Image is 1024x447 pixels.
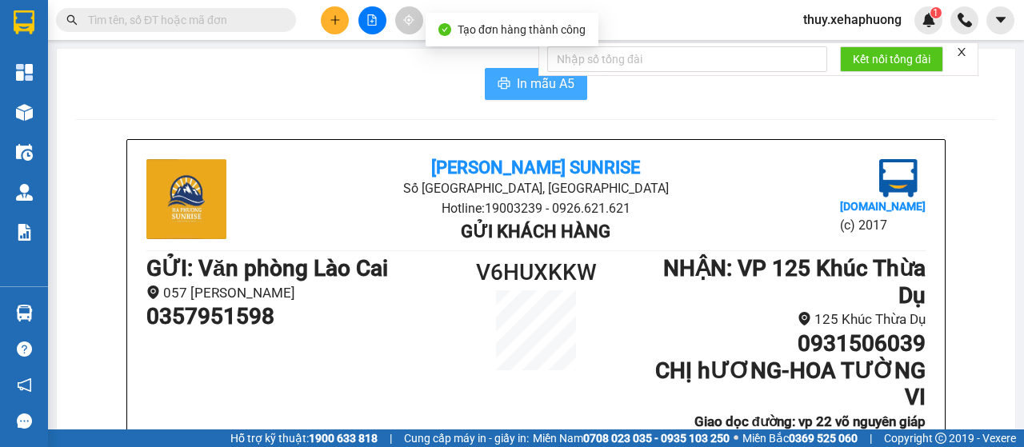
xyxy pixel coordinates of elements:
span: thuy.xehaphuong [790,10,914,30]
span: Miền Nam [533,429,730,447]
li: Số [GEOGRAPHIC_DATA], [GEOGRAPHIC_DATA] [276,178,795,198]
h1: CHỊ hƯƠNG-HOA TƯỜNG VI [634,357,926,411]
span: Hỗ trợ kỹ thuật: [230,429,378,447]
span: notification [17,377,32,393]
button: plus [321,6,349,34]
img: warehouse-icon [16,184,33,201]
b: GỬI : Văn phòng Lào Cai [146,255,388,281]
h1: 0931506039 [634,330,926,357]
span: environment [146,285,160,299]
strong: 0708 023 035 - 0935 103 250 [583,432,730,445]
span: In mẫu A5 [517,74,574,94]
img: logo-vxr [14,10,34,34]
img: dashboard-icon [16,64,33,81]
img: warehouse-icon [16,104,33,121]
span: | [390,429,392,447]
span: ⚪️ [734,435,738,441]
h1: V6HUXKKW [438,255,634,290]
strong: 0369 525 060 [789,432,858,445]
img: logo.jpg [146,159,226,239]
span: printer [498,77,510,92]
li: 125 Khúc Thừa Dụ [634,309,926,330]
sup: 1 [930,7,942,18]
span: search [66,14,78,26]
span: aim [403,14,414,26]
input: Tìm tên, số ĐT hoặc mã đơn [88,11,277,29]
b: Gửi khách hàng [461,222,610,241]
h1: 0357951598 [146,303,438,330]
span: plus [330,14,341,26]
b: Giao dọc đường: vp 22 võ nguyên giáp [694,413,926,429]
span: 1 [933,7,938,18]
span: file-add [366,14,378,26]
li: 057 [PERSON_NAME] [146,282,438,304]
span: caret-down [994,13,1008,27]
li: Hotline: 19003239 - 0926.621.621 [276,198,795,218]
img: solution-icon [16,224,33,241]
span: question-circle [17,341,32,357]
span: environment [798,312,811,325]
strong: 1900 633 818 [309,432,378,445]
span: Tạo đơn hàng thành công [458,23,586,36]
b: [DOMAIN_NAME] [840,200,926,213]
input: Nhập số tổng đài [547,46,827,72]
button: file-add [358,6,386,34]
img: icon-new-feature [922,13,936,27]
span: check-circle [438,23,451,36]
button: printerIn mẫu A5 [485,68,587,100]
img: logo.jpg [879,159,918,198]
button: caret-down [986,6,1014,34]
button: Kết nối tổng đài [840,46,943,72]
img: warehouse-icon [16,144,33,161]
span: Miền Bắc [742,429,858,447]
li: (c) 2017 [840,215,926,235]
button: aim [395,6,423,34]
span: | [870,429,872,447]
b: [PERSON_NAME] Sunrise [431,158,640,178]
b: NHẬN : VP 125 Khúc Thừa Dụ [663,255,926,309]
img: phone-icon [958,13,972,27]
span: close [956,46,967,58]
span: message [17,413,32,429]
span: copyright [935,433,946,444]
span: Kết nối tổng đài [853,50,930,68]
img: warehouse-icon [16,305,33,321]
span: Cung cấp máy in - giấy in: [404,429,529,447]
